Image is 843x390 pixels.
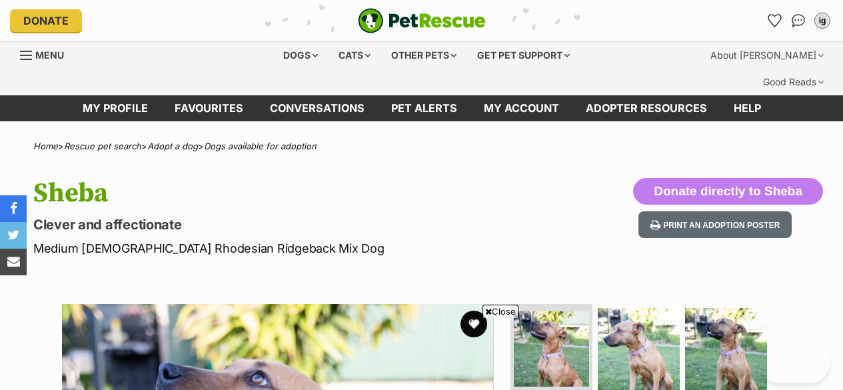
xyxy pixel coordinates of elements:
iframe: Advertisement [179,323,664,383]
a: Home [33,141,58,151]
img: Photo of Sheba [598,308,680,390]
img: Photo of Sheba [514,311,589,387]
a: PetRescue [358,8,486,33]
span: Close [482,305,518,318]
a: Favourites [764,10,785,31]
div: Cats [329,42,380,69]
div: Dogs [274,42,327,69]
p: Clever and affectionate [33,215,515,234]
a: Menu [20,42,73,66]
p: Medium [DEMOGRAPHIC_DATA] Rhodesian Ridgeback Mix Dog [33,239,515,257]
button: favourite [460,311,487,337]
div: Other pets [382,42,466,69]
a: Help [720,95,774,121]
a: Dogs available for adoption [204,141,317,151]
div: ig [816,14,829,27]
button: Print an adoption poster [638,211,792,239]
a: Adopter resources [572,95,720,121]
a: My account [470,95,572,121]
span: Menu [35,49,64,61]
h1: Sheba [33,178,515,209]
img: Photo of Sheba [685,308,767,390]
iframe: Help Scout Beacon - Open [760,343,830,383]
a: Conversations [788,10,809,31]
a: Donate [10,9,82,32]
a: Adopt a dog [147,141,198,151]
ul: Account quick links [764,10,833,31]
a: Favourites [161,95,257,121]
div: Get pet support [468,42,579,69]
button: Donate directly to Sheba [633,178,823,205]
img: chat-41dd97257d64d25036548639549fe6c8038ab92f7586957e7f3b1b290dea8141.svg [792,14,806,27]
a: Rescue pet search [64,141,141,151]
div: About [PERSON_NAME] [701,42,833,69]
div: Good Reads [754,69,833,95]
a: My profile [69,95,161,121]
a: Pet alerts [378,95,470,121]
img: logo-e224e6f780fb5917bec1dbf3a21bbac754714ae5b6737aabdf751b685950b380.svg [358,8,486,33]
button: My account [812,10,833,31]
a: conversations [257,95,378,121]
